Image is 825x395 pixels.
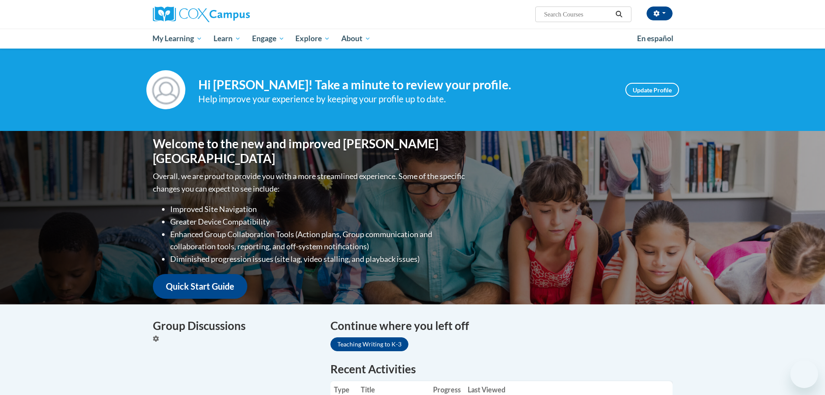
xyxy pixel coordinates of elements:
div: Help improve your experience by keeping your profile up to date. [198,92,612,106]
button: Search [612,9,625,20]
a: About [336,29,376,49]
span: About [341,33,371,44]
p: Overall, we are proud to provide you with a more streamlined experience. Some of the specific cha... [153,170,467,195]
h4: Group Discussions [153,317,317,334]
h1: Welcome to the new and improved [PERSON_NAME][GEOGRAPHIC_DATA] [153,137,467,166]
li: Enhanced Group Collaboration Tools (Action plans, Group communication and collaboration tools, re... [170,228,467,253]
span: Learn [214,33,241,44]
a: Quick Start Guide [153,274,247,299]
input: Search Courses [543,9,612,20]
a: Explore [290,29,336,49]
li: Greater Device Compatibility [170,215,467,228]
img: Profile Image [146,70,185,109]
img: Cox Campus [153,7,250,22]
h4: Continue where you left off [330,317,673,334]
a: En español [631,29,679,48]
a: Teaching Writing to K-3 [330,337,408,351]
iframe: Button to launch messaging window [790,360,818,388]
span: My Learning [152,33,202,44]
span: Engage [252,33,285,44]
span: Explore [295,33,330,44]
li: Diminished progression issues (site lag, video stalling, and playback issues) [170,253,467,265]
a: My Learning [147,29,208,49]
a: Learn [208,29,246,49]
a: Engage [246,29,290,49]
button: Account Settings [647,7,673,20]
h1: Recent Activities [330,361,673,377]
span: En español [637,34,673,43]
h4: Hi [PERSON_NAME]! Take a minute to review your profile. [198,78,612,92]
a: Cox Campus [153,7,317,22]
div: Main menu [140,29,686,49]
a: Update Profile [625,83,679,97]
li: Improved Site Navigation [170,203,467,215]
